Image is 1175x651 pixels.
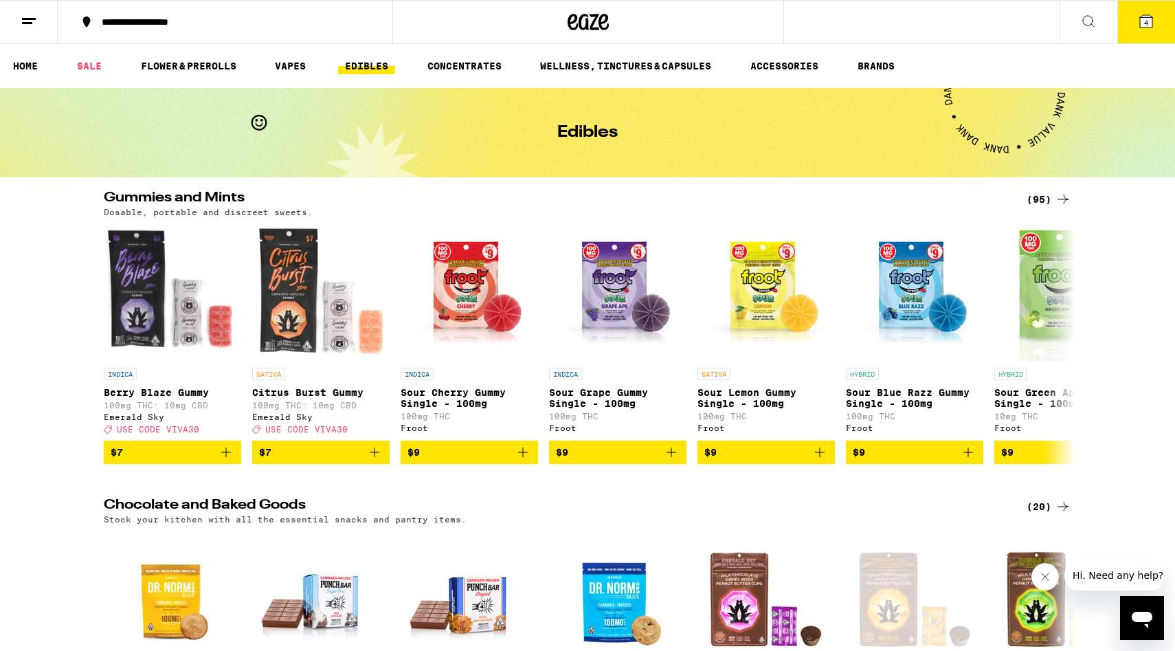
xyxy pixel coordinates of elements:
[556,447,568,458] span: $9
[549,223,686,441] a: Open page for Sour Grape Gummy Single - 100mg from Froot
[104,412,241,421] div: Emerald Sky
[846,368,879,380] p: HYBRID
[697,412,835,421] p: 100mg THC
[401,368,434,380] p: INDICA
[846,223,983,441] a: Open page for Sour Blue Razz Gummy Single - 100mg from Froot
[743,58,825,74] a: ACCESSORIES
[846,441,983,464] button: Add to bag
[697,223,835,361] img: Froot - Sour Lemon Gummy Single - 100mg
[401,441,538,464] button: Add to bag
[104,368,137,380] p: INDICA
[117,425,199,434] span: USE CODE VIVA30
[338,58,395,74] a: EDIBLES
[846,412,983,421] p: 100mg THC
[252,368,285,380] p: SATIVA
[104,515,467,524] p: Stock your kitchen with all the essential snacks and pantry items.
[994,423,1132,432] div: Froot
[407,447,420,458] span: $9
[104,191,1004,208] h2: Gummies and Mints
[846,423,983,432] div: Froot
[401,412,538,421] p: 100mg THC
[704,447,717,458] span: $9
[549,387,686,409] p: Sour Grape Gummy Single - 100mg
[104,223,241,361] img: Emerald Sky - Berry Blaze Gummy
[853,447,865,458] span: $9
[1031,563,1059,591] iframe: Close message
[697,223,835,441] a: Open page for Sour Lemon Gummy Single - 100mg from Froot
[104,223,241,441] a: Open page for Berry Blaze Gummy from Emerald Sky
[252,387,390,398] p: Citrus Burst Gummy
[1144,19,1148,27] span: 4
[1001,447,1014,458] span: $9
[1027,191,1071,208] a: (95)
[994,223,1132,441] a: Open page for Sour Green Apple Gummy Single - 100mg from Froot
[549,223,686,361] img: Froot - Sour Grape Gummy Single - 100mg
[533,58,718,74] a: WELLNESS, TINCTURES & CAPSULES
[104,498,1004,515] h2: Chocolate and Baked Goods
[401,423,538,432] div: Froot
[846,387,983,409] p: Sour Blue Razz Gummy Single - 100mg
[421,58,508,74] a: CONCENTRATES
[252,412,390,421] div: Emerald Sky
[697,368,730,380] p: SATIVA
[104,208,313,217] p: Dosable, portable and discreet sweets.
[549,368,582,380] p: INDICA
[104,387,241,398] p: Berry Blaze Gummy
[994,441,1132,464] button: Add to bag
[994,387,1132,409] p: Sour Green Apple Gummy Single - 100mg
[268,58,313,74] a: VAPES
[265,425,348,434] span: USE CODE VIVA30
[401,387,538,409] p: Sour Cherry Gummy Single - 100mg
[259,447,271,458] span: $7
[557,124,618,141] h1: Edibles
[1120,596,1164,640] iframe: Button to launch messaging window
[851,58,902,74] a: BRANDS
[549,412,686,421] p: 100mg THC
[697,387,835,409] p: Sour Lemon Gummy Single - 100mg
[549,441,686,464] button: Add to bag
[994,412,1132,421] p: 10mg THC
[111,447,123,458] span: $7
[697,441,835,464] button: Add to bag
[6,58,45,74] a: HOME
[994,223,1132,361] img: Froot - Sour Green Apple Gummy Single - 100mg
[134,58,243,74] a: FLOWER & PREROLLS
[252,223,390,361] img: Emerald Sky - Citrus Burst Gummy
[252,401,390,410] p: 100mg THC: 10mg CBD
[401,223,538,361] img: Froot - Sour Cherry Gummy Single - 100mg
[252,223,390,441] a: Open page for Citrus Burst Gummy from Emerald Sky
[401,223,538,441] a: Open page for Sour Cherry Gummy Single - 100mg from Froot
[70,58,109,74] a: SALE
[697,423,835,432] div: Froot
[252,441,390,464] button: Add to bag
[549,423,686,432] div: Froot
[1064,560,1164,591] iframe: Message from company
[994,368,1027,380] p: HYBRID
[104,441,241,464] button: Add to bag
[104,401,241,410] p: 100mg THC: 10mg CBD
[846,223,983,361] img: Froot - Sour Blue Razz Gummy Single - 100mg
[1027,498,1071,515] a: (20)
[1117,1,1175,43] button: 4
